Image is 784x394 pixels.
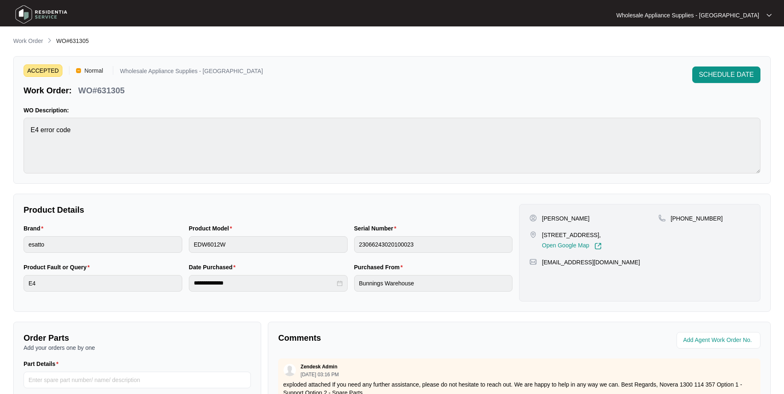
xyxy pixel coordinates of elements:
[76,68,81,73] img: Vercel Logo
[12,37,45,46] a: Work Order
[542,214,589,223] p: [PERSON_NAME]
[354,224,400,233] label: Serial Number
[24,236,182,253] input: Brand
[24,275,182,292] input: Product Fault or Query
[24,224,47,233] label: Brand
[189,236,348,253] input: Product Model
[24,263,93,271] label: Product Fault or Query
[616,11,759,19] p: Wholesale Appliance Supplies - [GEOGRAPHIC_DATA]
[189,224,236,233] label: Product Model
[542,242,601,250] a: Open Google Map
[194,279,335,287] input: Date Purchased
[354,275,513,292] input: Purchased From
[24,64,62,77] span: ACCEPTED
[24,344,251,352] p: Add your orders one by one
[658,214,666,222] img: map-pin
[529,258,537,266] img: map-pin
[354,236,513,253] input: Serial Number
[24,118,760,173] textarea: E4 error code
[56,38,89,44] span: WO#631305
[24,85,71,96] p: Work Order:
[13,37,43,45] p: Work Order
[699,70,754,80] span: SCHEDULE DATE
[278,332,513,344] p: Comments
[24,332,251,344] p: Order Parts
[529,214,537,222] img: user-pin
[671,214,723,223] p: [PHONE_NUMBER]
[300,372,338,377] p: [DATE] 03:16 PM
[284,364,296,376] img: user.svg
[24,106,760,114] p: WO Description:
[24,372,251,388] input: Part Details
[189,263,239,271] label: Date Purchased
[300,363,337,370] p: Zendesk Admin
[81,64,106,77] span: Normal
[24,204,512,216] p: Product Details
[542,258,640,266] p: [EMAIL_ADDRESS][DOMAIN_NAME]
[767,13,772,17] img: dropdown arrow
[354,263,406,271] label: Purchased From
[120,68,263,77] p: Wholesale Appliance Supplies - [GEOGRAPHIC_DATA]
[24,360,62,368] label: Part Details
[683,335,755,345] input: Add Agent Work Order No.
[78,85,124,96] p: WO#631305
[542,231,601,239] p: [STREET_ADDRESS],
[46,37,53,44] img: chevron-right
[12,2,70,27] img: residentia service logo
[529,231,537,238] img: map-pin
[692,66,760,83] button: SCHEDULE DATE
[594,242,602,250] img: Link-External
